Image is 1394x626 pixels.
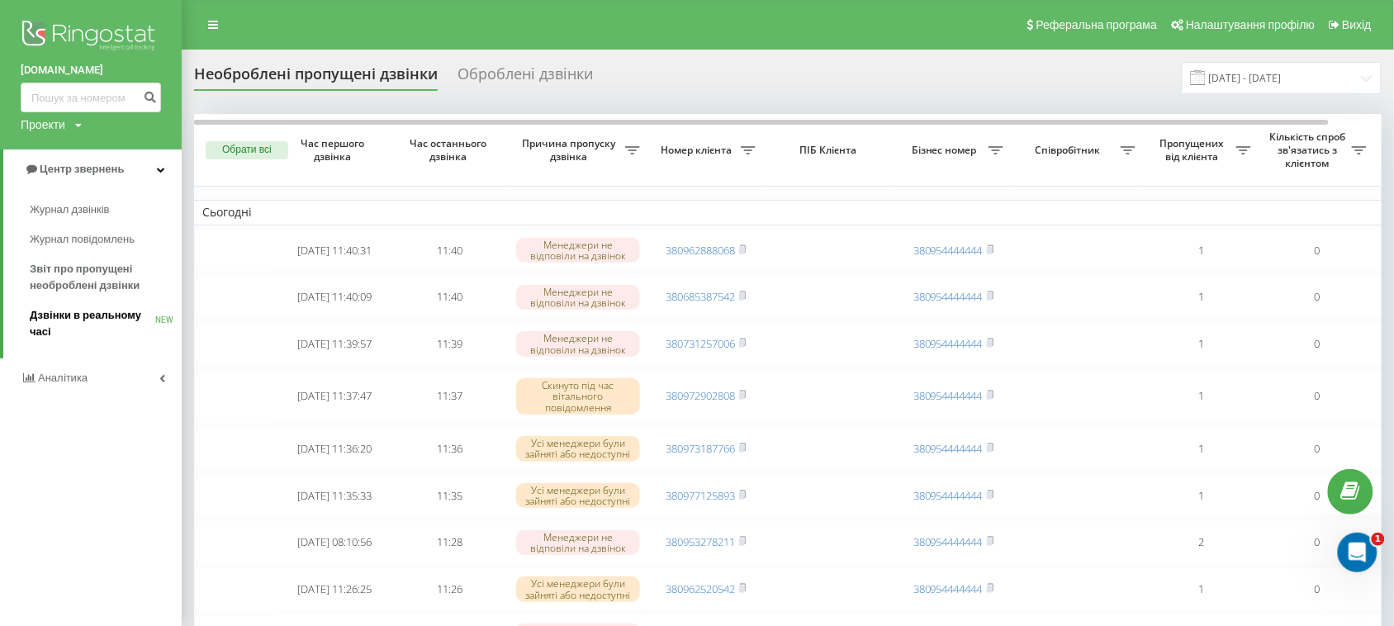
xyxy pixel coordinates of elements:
[666,441,735,456] a: 380973187766
[1259,427,1375,471] td: 0
[21,83,161,112] input: Пошук за номером
[778,144,882,157] span: ПІБ Клієнта
[405,137,495,163] span: Час останнього дзвінка
[904,144,989,157] span: Бізнес номер
[1144,322,1259,366] td: 1
[1259,567,1375,611] td: 0
[1259,520,1375,564] td: 0
[666,534,735,549] a: 380953278211
[666,336,735,351] a: 380731257006
[1343,18,1372,31] span: Вихід
[458,65,593,91] div: Оброблені дзвінки
[277,322,392,366] td: [DATE] 11:39:57
[913,488,983,503] a: 380954444444
[1144,520,1259,564] td: 2
[1268,130,1352,169] span: Кількість спроб зв'язатись з клієнтом
[913,243,983,258] a: 380954444444
[913,289,983,304] a: 380954444444
[392,567,508,611] td: 11:26
[21,17,161,58] img: Ringostat logo
[40,163,124,175] span: Центр звернень
[516,483,640,508] div: Усі менеджери були зайняті або недоступні
[913,441,983,456] a: 380954444444
[30,254,182,301] a: Звіт про пропущені необроблені дзвінки
[277,520,392,564] td: [DATE] 08:10:56
[1186,18,1315,31] span: Налаштування профілю
[392,275,508,319] td: 11:40
[392,520,508,564] td: 11:28
[1144,229,1259,273] td: 1
[21,116,65,133] div: Проекти
[516,285,640,310] div: Менеджери не відповіли на дзвінок
[392,474,508,518] td: 11:35
[913,534,983,549] a: 380954444444
[516,331,640,356] div: Менеджери не відповіли на дзвінок
[1020,144,1121,157] span: Співробітник
[1036,18,1158,31] span: Реферальна програма
[1338,533,1377,572] iframe: Intercom live chat
[30,301,182,347] a: Дзвінки в реальному часіNEW
[392,369,508,424] td: 11:37
[1259,275,1375,319] td: 0
[666,488,735,503] a: 380977125893
[1259,369,1375,424] td: 0
[392,427,508,471] td: 11:36
[206,141,288,159] button: Обрати всі
[913,336,983,351] a: 380954444444
[1144,369,1259,424] td: 1
[666,289,735,304] a: 380685387542
[1372,533,1385,546] span: 1
[666,388,735,403] a: 380972902808
[913,581,983,596] a: 380954444444
[3,149,182,189] a: Центр звернень
[30,231,135,248] span: Журнал повідомлень
[666,243,735,258] a: 380962888068
[1144,567,1259,611] td: 1
[516,137,625,163] span: Причина пропуску дзвінка
[30,195,182,225] a: Журнал дзвінків
[392,322,508,366] td: 11:39
[194,65,438,91] div: Необроблені пропущені дзвінки
[913,388,983,403] a: 380954444444
[1144,474,1259,518] td: 1
[392,229,508,273] td: 11:40
[277,229,392,273] td: [DATE] 11:40:31
[516,436,640,461] div: Усі менеджери були зайняті або недоступні
[30,261,173,294] span: Звіт про пропущені необроблені дзвінки
[30,307,155,340] span: Дзвінки в реальному часі
[30,202,109,218] span: Журнал дзвінків
[1259,322,1375,366] td: 0
[516,530,640,555] div: Менеджери не відповіли на дзвінок
[1259,474,1375,518] td: 0
[1152,137,1236,163] span: Пропущених від клієнта
[516,238,640,263] div: Менеджери не відповіли на дзвінок
[277,427,392,471] td: [DATE] 11:36:20
[277,474,392,518] td: [DATE] 11:35:33
[277,567,392,611] td: [DATE] 11:26:25
[38,372,88,384] span: Аналiтика
[1144,275,1259,319] td: 1
[657,144,741,157] span: Номер клієнта
[516,378,640,415] div: Скинуто під час вітального повідомлення
[1144,427,1259,471] td: 1
[30,225,182,254] a: Журнал повідомлень
[1259,229,1375,273] td: 0
[290,137,379,163] span: Час першого дзвінка
[277,369,392,424] td: [DATE] 11:37:47
[516,576,640,601] div: Усі менеджери були зайняті або недоступні
[666,581,735,596] a: 380962520542
[277,275,392,319] td: [DATE] 11:40:09
[21,62,161,78] a: [DOMAIN_NAME]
